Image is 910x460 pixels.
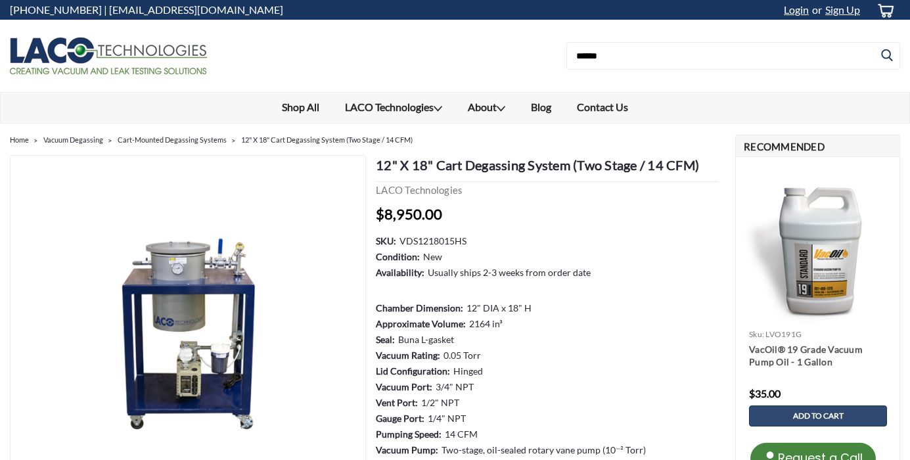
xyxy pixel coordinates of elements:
dt: Approximate Volume: [376,317,466,331]
a: Blog [518,93,564,122]
a: LACO Technologies [332,93,455,123]
dt: Chamber Dimension: [376,301,463,315]
dt: SKU: [376,234,396,248]
dt: Availability: [376,265,424,279]
span: or [809,3,822,16]
img: VacOil® 19 Grade Vacuum Pump Oil - 1 Gallon [742,173,894,325]
span: $35.00 [749,387,781,400]
dd: Usually ships 2-3 weeks from order date [428,265,591,279]
dt: Pumping Speed: [376,427,442,441]
dd: 0.05 Torr [444,348,481,362]
dd: Hinged [453,364,483,378]
dd: VDS1218015HS [399,234,466,248]
a: About [455,93,518,123]
dd: 2164 in³ [469,317,503,331]
span: $8,950.00 [376,205,442,223]
dd: Two-stage, oil-sealed rotary vane pump (10⁻² Torr) [442,443,646,457]
h2: Recommended [735,135,900,157]
a: sku: LVO191G [749,329,802,339]
dd: 14 CFM [445,427,478,441]
a: Cart-Mounted Degassing Systems [118,135,227,144]
a: VacOil® 19 Grade Vacuum Pump Oil - 1 Gallon [749,343,887,369]
dt: Vacuum Rating: [376,348,440,362]
dd: 12" DIA x 18" H [466,301,532,315]
dd: 3/4" NPT [436,380,474,394]
a: Vacuum Degassing [43,135,103,144]
img: 12" X 18" Cart Degassing System (Two Stage / 14 CFM) [11,233,367,433]
dd: 1/4" NPT [428,411,466,425]
dt: Condition: [376,250,420,264]
dt: Vacuum Port: [376,380,432,394]
dt: Gauge Port: [376,411,424,425]
a: Shop All [269,93,332,122]
a: 12" X 18" Cart Degassing System (Two Stage / 14 CFM) [241,135,413,144]
span: LVO191G [765,329,802,339]
h1: 12" X 18" Cart Degassing System (Two Stage / 14 CFM) [376,155,719,182]
img: LACO Technologies [10,37,207,74]
a: Contact Us [564,93,641,122]
dt: Lid Configuration: [376,364,450,378]
dd: 1/2" NPT [421,396,459,409]
dt: Seal: [376,333,395,346]
a: Home [10,135,29,144]
a: LACO Technologies [376,184,463,196]
dt: Vent Port: [376,396,418,409]
a: cart-preview-dropdown [867,1,900,20]
dd: New [423,250,442,264]
dt: Vacuum Pump: [376,443,438,457]
span: sku: [749,329,764,339]
dd: Buna L-gasket [398,333,454,346]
